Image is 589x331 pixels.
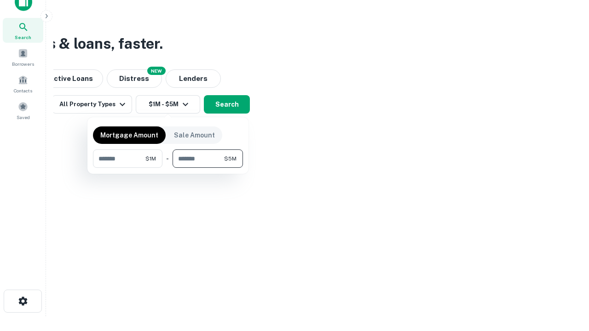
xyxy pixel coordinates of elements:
[100,130,158,140] p: Mortgage Amount
[174,130,215,140] p: Sale Amount
[543,257,589,302] iframe: Chat Widget
[224,154,237,163] span: $5M
[166,149,169,168] div: -
[145,154,156,163] span: $1M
